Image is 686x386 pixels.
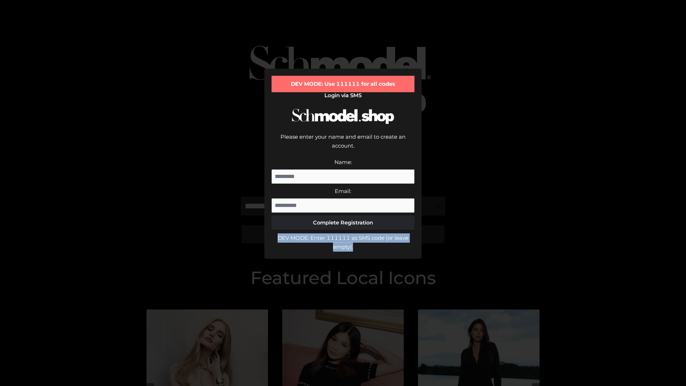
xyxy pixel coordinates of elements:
label: Name: [334,159,352,165]
button: Complete Registration [272,216,414,230]
h2: Login via SMS [272,92,414,99]
img: Schmodel Logo [289,102,397,130]
div: Please enter your name and email to create an account. [272,132,414,158]
div: DEV MODE: Use 111111 for all codes [272,76,414,92]
label: Email: [335,188,351,194]
div: DEV MODE: Enter 111111 as SMS code (or leave empty). [272,233,414,252]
